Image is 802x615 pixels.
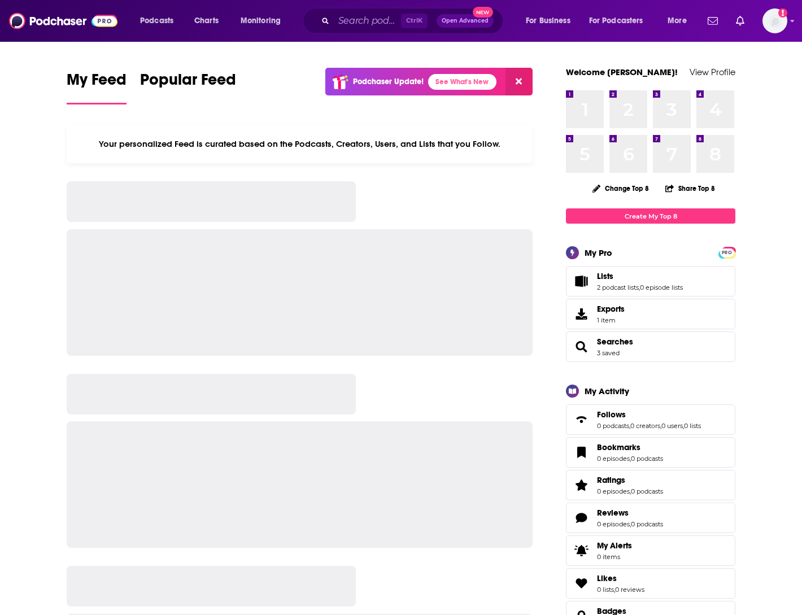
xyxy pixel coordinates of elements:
[597,283,639,291] a: 2 podcast lists
[597,442,640,452] span: Bookmarks
[442,18,489,24] span: Open Advanced
[241,13,281,29] span: Monitoring
[762,8,787,33] button: Show profile menu
[597,573,617,583] span: Likes
[566,568,735,599] span: Likes
[401,14,428,28] span: Ctrl K
[597,316,625,324] span: 1 item
[566,208,735,224] a: Create My Top 8
[630,487,631,495] span: ,
[597,442,663,452] a: Bookmarks
[597,455,630,463] a: 0 episodes
[597,508,629,518] span: Reviews
[566,299,735,329] a: Exports
[233,12,295,30] button: open menu
[597,508,663,518] a: Reviews
[566,67,678,77] a: Welcome [PERSON_NAME]!
[630,422,660,430] a: 0 creators
[778,8,787,18] svg: Add a profile image
[597,337,633,347] a: Searches
[762,8,787,33] span: Logged in as BrunswickDigital
[631,487,663,495] a: 0 podcasts
[720,248,734,256] a: PRO
[597,475,625,485] span: Ratings
[597,409,701,420] a: Follows
[597,349,620,357] a: 3 saved
[668,13,687,29] span: More
[570,412,592,428] a: Follows
[585,247,612,258] div: My Pro
[661,422,683,430] a: 0 users
[597,422,629,430] a: 0 podcasts
[132,12,188,30] button: open menu
[570,339,592,355] a: Searches
[720,248,734,257] span: PRO
[473,7,493,18] span: New
[597,520,630,528] a: 0 episodes
[353,77,424,86] p: Podchaser Update!
[684,422,701,430] a: 0 lists
[597,540,632,551] span: My Alerts
[630,455,631,463] span: ,
[9,10,117,32] img: Podchaser - Follow, Share and Rate Podcasts
[762,8,787,33] img: User Profile
[703,11,722,30] a: Show notifications dropdown
[597,553,632,561] span: 0 items
[566,332,735,362] span: Searches
[690,67,735,77] a: View Profile
[597,586,614,594] a: 0 lists
[597,409,626,420] span: Follows
[566,266,735,296] span: Lists
[566,404,735,435] span: Follows
[640,283,683,291] a: 0 episode lists
[631,455,663,463] a: 0 podcasts
[313,8,514,34] div: Search podcasts, credits, & more...
[630,520,631,528] span: ,
[566,503,735,533] span: Reviews
[597,475,663,485] a: Ratings
[615,586,644,594] a: 0 reviews
[665,177,716,199] button: Share Top 8
[187,12,225,30] a: Charts
[614,586,615,594] span: ,
[585,386,629,396] div: My Activity
[140,70,236,104] a: Popular Feed
[526,13,570,29] span: For Business
[597,271,613,281] span: Lists
[140,70,236,96] span: Popular Feed
[586,181,656,195] button: Change Top 8
[437,14,494,28] button: Open AdvancedNew
[597,304,625,314] span: Exports
[570,273,592,289] a: Lists
[731,11,749,30] a: Show notifications dropdown
[566,535,735,566] a: My Alerts
[597,487,630,495] a: 0 episodes
[570,306,592,322] span: Exports
[194,13,219,29] span: Charts
[334,12,401,30] input: Search podcasts, credits, & more...
[67,125,533,163] div: Your personalized Feed is curated based on the Podcasts, Creators, Users, and Lists that you Follow.
[570,510,592,526] a: Reviews
[660,12,701,30] button: open menu
[629,422,630,430] span: ,
[428,74,496,90] a: See What's New
[582,12,660,30] button: open menu
[589,13,643,29] span: For Podcasters
[570,477,592,493] a: Ratings
[67,70,127,104] a: My Feed
[631,520,663,528] a: 0 podcasts
[639,283,640,291] span: ,
[566,437,735,468] span: Bookmarks
[570,575,592,591] a: Likes
[570,444,592,460] a: Bookmarks
[597,573,644,583] a: Likes
[683,422,684,430] span: ,
[570,543,592,559] span: My Alerts
[518,12,585,30] button: open menu
[597,271,683,281] a: Lists
[67,70,127,96] span: My Feed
